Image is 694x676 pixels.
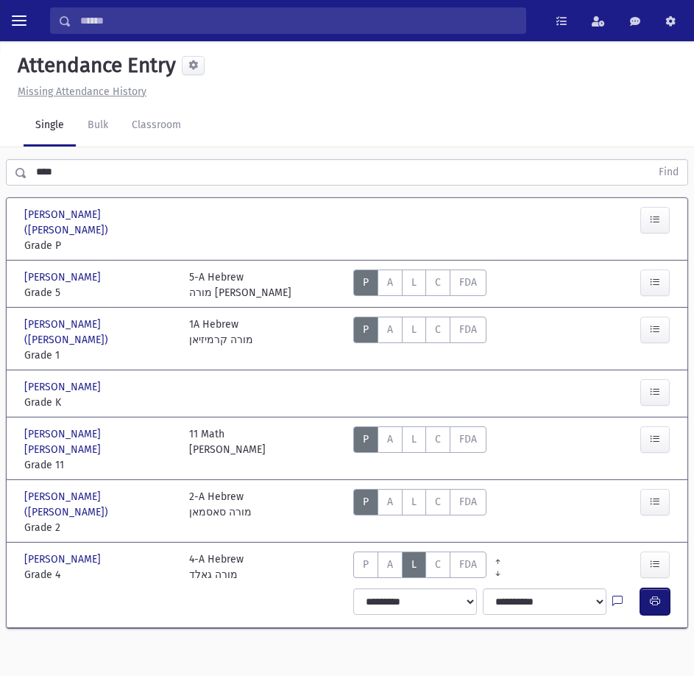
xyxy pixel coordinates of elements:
[435,433,441,446] span: C
[435,276,441,289] span: C
[24,238,174,253] span: Grade P
[24,285,174,300] span: Grade 5
[459,276,477,289] span: FDA
[24,395,174,410] span: Grade K
[24,348,174,363] span: Grade 1
[411,276,417,289] span: L
[387,433,393,446] span: A
[363,276,369,289] span: P
[363,433,369,446] span: P
[24,105,76,147] a: Single
[189,489,252,535] div: 2-A Hebrew מורה סאסמאן
[435,558,441,571] span: C
[76,105,120,147] a: Bulk
[24,426,174,457] span: [PERSON_NAME] [PERSON_NAME]
[24,552,104,567] span: [PERSON_NAME]
[189,270,291,300] div: 5-A Hebrew מורה [PERSON_NAME]
[435,323,441,336] span: C
[387,276,393,289] span: A
[353,489,486,535] div: AttTypes
[411,433,417,446] span: L
[189,426,266,473] div: 11 Math [PERSON_NAME]
[363,323,369,336] span: P
[650,160,687,185] button: Find
[459,496,477,508] span: FDA
[353,426,486,473] div: AttTypes
[459,433,477,446] span: FDA
[189,552,244,582] div: 4-A Hebrew מורה גאלד
[12,53,176,78] h5: Attendance Entry
[24,520,174,535] span: Grade 2
[24,567,174,582] span: Grade 4
[24,489,174,520] span: [PERSON_NAME] ([PERSON_NAME])
[18,85,146,98] u: Missing Attendance History
[24,457,174,473] span: Grade 11
[71,7,525,34] input: Search
[387,496,393,508] span: A
[387,558,393,571] span: A
[363,558,369,571] span: P
[387,323,393,336] span: A
[363,496,369,508] span: P
[12,85,146,98] a: Missing Attendance History
[24,270,104,285] span: [PERSON_NAME]
[411,558,417,571] span: L
[6,7,32,34] button: toggle menu
[411,323,417,336] span: L
[24,207,174,238] span: [PERSON_NAME] ([PERSON_NAME])
[353,552,486,582] div: AttTypes
[189,317,253,363] div: 1A Hebrew מורה קרמיזיאן
[353,317,486,363] div: AttTypes
[435,496,441,508] span: C
[411,496,417,508] span: L
[459,323,477,336] span: FDA
[353,270,486,300] div: AttTypes
[120,105,193,147] a: Classroom
[459,558,477,571] span: FDA
[24,379,104,395] span: [PERSON_NAME]
[24,317,174,348] span: [PERSON_NAME] ([PERSON_NAME])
